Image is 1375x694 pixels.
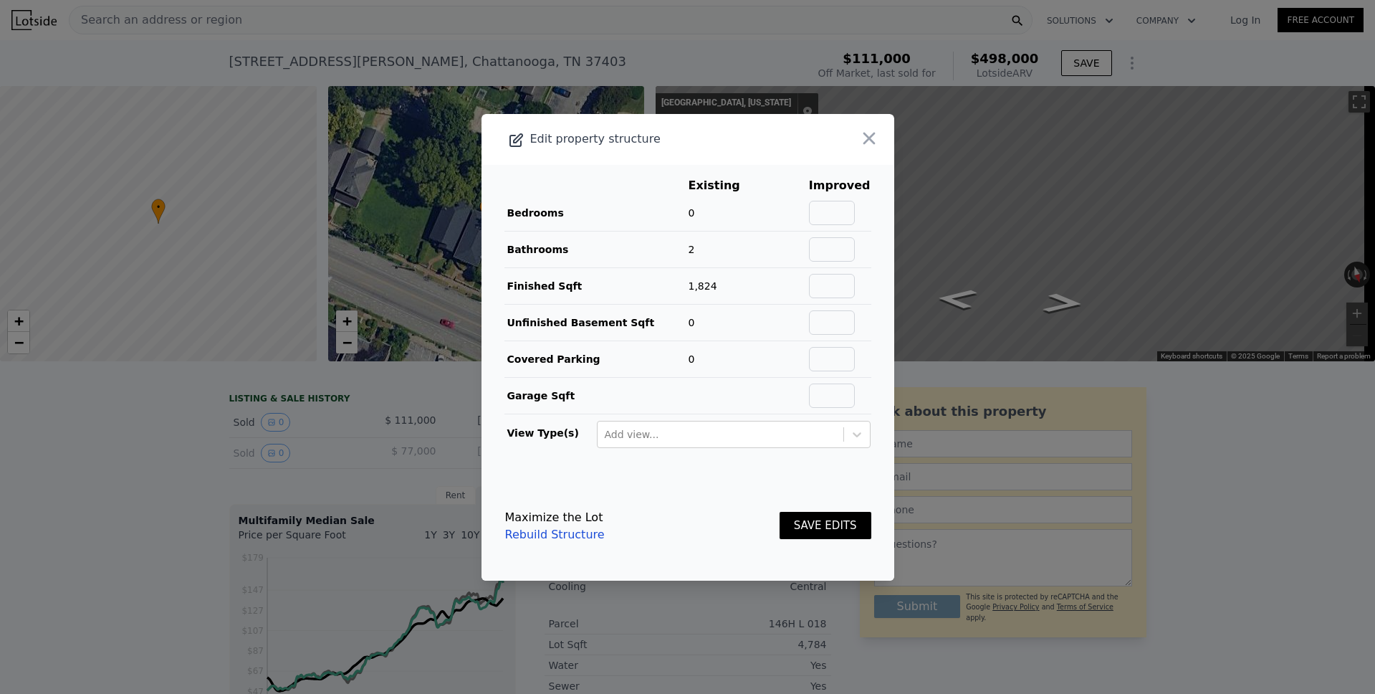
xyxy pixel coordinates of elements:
[504,231,688,267] td: Bathrooms
[689,244,695,255] span: 2
[504,267,688,304] td: Finished Sqft
[780,512,871,540] button: SAVE EDITS
[504,414,596,449] td: View Type(s)
[505,509,605,526] div: Maximize the Lot
[505,526,605,543] a: Rebuild Structure
[504,304,688,341] td: Unfinished Basement Sqft
[504,341,688,377] td: Covered Parking
[689,207,695,219] span: 0
[689,317,695,328] span: 0
[482,129,812,149] div: Edit property structure
[688,176,762,195] th: Existing
[504,377,688,414] td: Garage Sqft
[808,176,871,195] th: Improved
[689,280,717,292] span: 1,824
[504,195,688,232] td: Bedrooms
[689,353,695,365] span: 0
